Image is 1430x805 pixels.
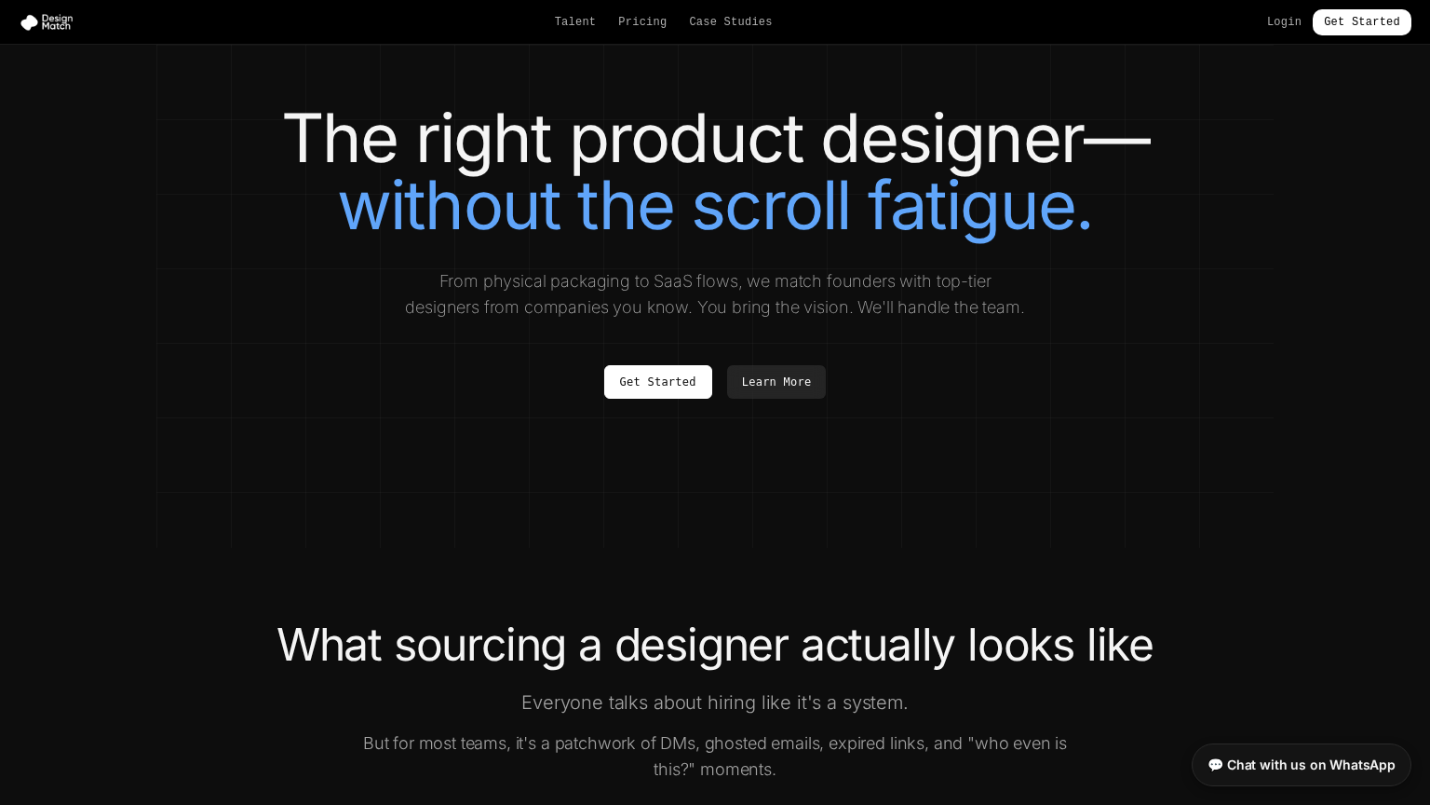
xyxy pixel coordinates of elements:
p: From physical packaging to SaaS flows, we match founders with top-tier designers from companies y... [402,268,1028,321]
h1: The right product designer— [194,104,1236,239]
a: 💬 Chat with us on WhatsApp [1192,744,1411,786]
span: without the scroll fatigue. [337,164,1093,245]
p: Everyone talks about hiring like it's a system. [357,689,1072,716]
h2: What sourcing a designer actually looks like [194,622,1236,667]
a: Get Started [1313,9,1411,35]
a: Talent [555,15,597,30]
a: Learn More [727,365,827,399]
a: Case Studies [689,15,772,30]
a: Login [1267,15,1302,30]
a: Get Started [604,365,712,399]
p: But for most teams, it's a patchwork of DMs, ghosted emails, expired links, and "who even is this... [357,730,1072,783]
img: Design Match [19,13,82,32]
a: Pricing [618,15,667,30]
